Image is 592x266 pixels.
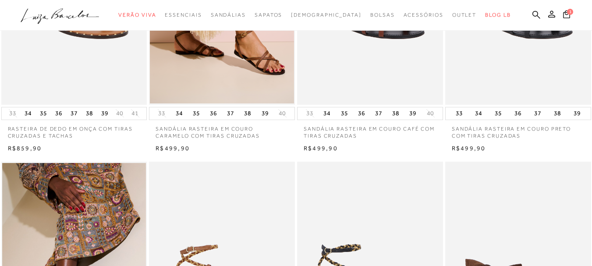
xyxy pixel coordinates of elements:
a: categoryNavScreenReaderText [211,7,246,23]
button: 35 [338,107,351,120]
span: 1 [567,9,573,15]
button: 39 [407,107,419,120]
button: 35 [37,107,50,120]
a: categoryNavScreenReaderText [118,7,156,23]
button: 38 [83,107,96,120]
button: 36 [355,107,368,120]
a: RASTEIRA DE DEDO EM ONÇA COM TIRAS CRUZADAS E TACHAS [1,120,147,140]
span: R$499,90 [156,145,190,152]
button: 36 [53,107,65,120]
a: categoryNavScreenReaderText [255,7,282,23]
button: 35 [190,107,202,120]
span: Outlet [452,12,477,18]
a: noSubCategoriesText [291,7,362,23]
button: 39 [259,107,271,120]
a: categoryNavScreenReaderText [452,7,477,23]
button: 36 [512,107,524,120]
button: 39 [99,107,111,120]
button: 38 [390,107,402,120]
span: R$499,90 [304,145,338,152]
span: Essenciais [165,12,202,18]
a: categoryNavScreenReaderText [370,7,395,23]
button: 34 [472,107,485,120]
button: 33 [156,109,168,117]
button: 37 [224,107,237,120]
button: 33 [453,107,465,120]
span: Acessórios [404,12,443,18]
span: R$859,90 [8,145,42,152]
button: 41 [129,109,141,117]
button: 40 [424,109,436,117]
span: Sandálias [211,12,246,18]
button: 36 [207,107,220,120]
span: Sapatos [255,12,282,18]
span: Bolsas [370,12,395,18]
button: 34 [22,107,34,120]
button: 40 [276,109,288,117]
button: 33 [304,109,316,117]
span: R$499,90 [452,145,486,152]
button: 33 [7,109,19,117]
a: SANDÁLIA RASTEIRA EM COURO CAFÉ COM TIRAS CRUZADAS [297,120,443,140]
span: Verão Viva [118,12,156,18]
span: [DEMOGRAPHIC_DATA] [291,12,362,18]
button: 1 [560,10,573,21]
span: BLOG LB [485,12,510,18]
a: SANDÁLIA RASTEIRA EM COURO CARAMELO COM TIRAS CRUZADAS [149,120,295,140]
a: SANDÁLIA RASTEIRA EM COURO PRETO COM TIRAS CRUZADAS [445,120,591,140]
a: BLOG LB [485,7,510,23]
button: 34 [321,107,333,120]
a: categoryNavScreenReaderText [404,7,443,23]
a: categoryNavScreenReaderText [165,7,202,23]
button: 39 [571,107,583,120]
button: 38 [551,107,564,120]
button: 37 [68,107,80,120]
button: 38 [241,107,254,120]
button: 35 [492,107,504,120]
button: 40 [113,109,126,117]
button: 37 [532,107,544,120]
button: 34 [173,107,185,120]
button: 37 [372,107,385,120]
